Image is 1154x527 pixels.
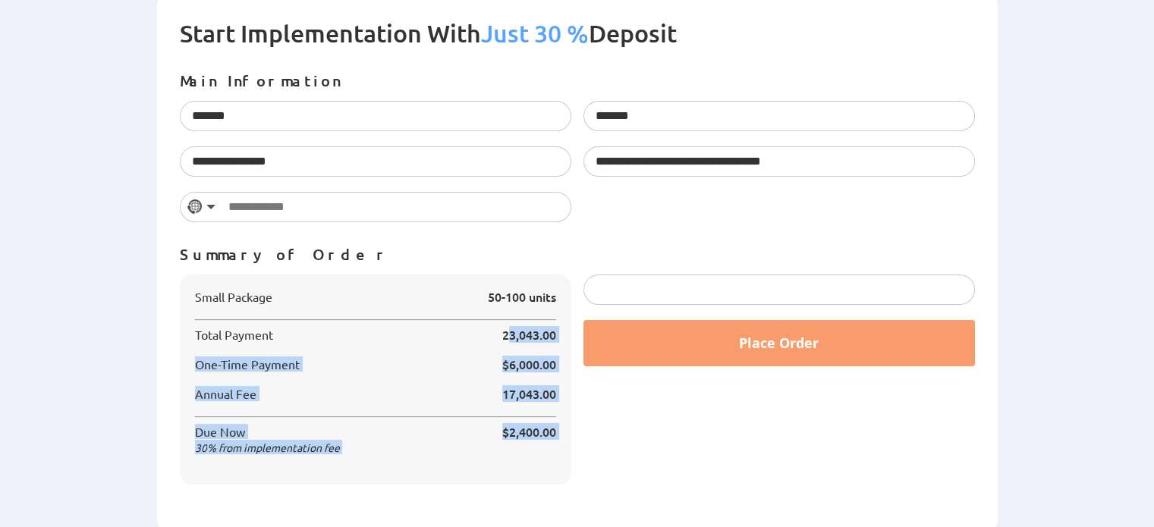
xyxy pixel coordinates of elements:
[195,441,340,454] span: % from implementation fee
[180,71,975,89] p: Main Information
[481,18,589,48] span: Just 30 %
[502,385,556,402] span: 17,043.00
[195,441,207,454] span: 30
[195,328,273,342] span: Total Payment
[195,357,300,372] span: One-Time Payment
[502,423,556,440] span: $2,400.00
[583,320,975,366] button: Place Order
[502,326,556,343] span: 23,043.00
[181,193,223,221] button: Selected country
[488,288,556,305] span: 50-100 units
[739,334,819,352] span: Place Order
[596,282,963,296] iframe: Secure card payment input frame
[195,387,256,401] span: Annual Fee
[180,245,975,263] p: Summary of Order
[502,356,556,372] span: $6,000.00
[180,18,975,71] h2: Start Implementation With Deposit
[195,425,340,453] span: Due Now
[195,289,272,304] span: Small Package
